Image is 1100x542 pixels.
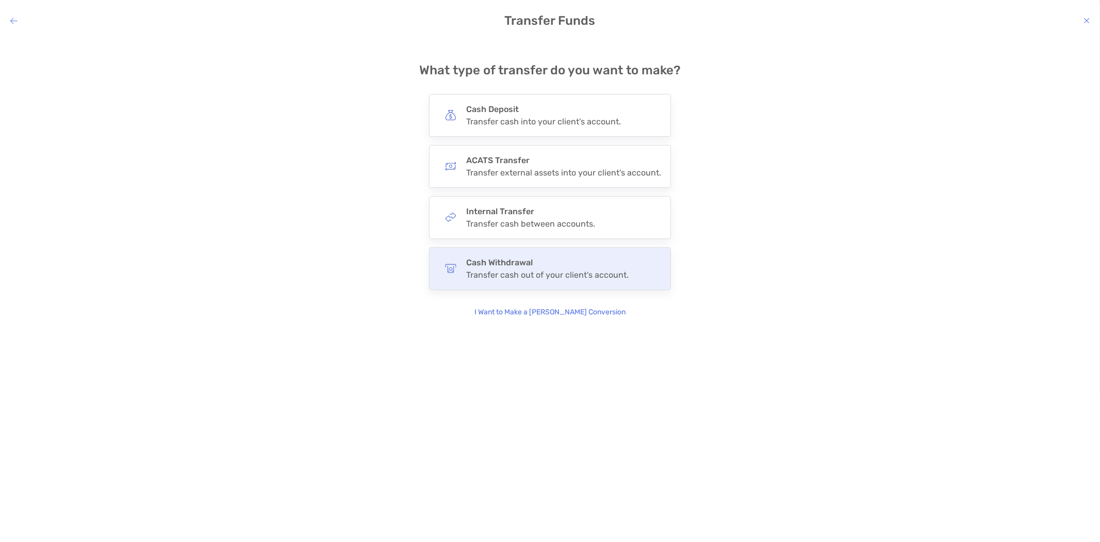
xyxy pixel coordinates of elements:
[445,109,456,121] img: button icon
[445,212,456,223] img: button icon
[466,206,595,216] h4: Internal Transfer
[445,161,456,172] img: button icon
[419,63,681,77] h4: What type of transfer do you want to make?
[474,307,626,318] p: I Want to Make a [PERSON_NAME] Conversion
[466,258,629,267] h4: Cash Withdrawal
[445,263,456,274] img: button icon
[466,270,629,280] div: Transfer cash out of your client's account.
[466,155,661,165] h4: ACATS Transfer
[466,117,621,126] div: Transfer cash into your client's account.
[466,168,661,178] div: Transfer external assets into your client's account.
[466,219,595,229] div: Transfer cash between accounts.
[466,104,621,114] h4: Cash Deposit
